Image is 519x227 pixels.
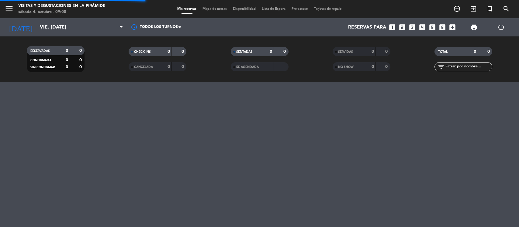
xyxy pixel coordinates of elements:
[438,23,446,31] i: looks_6
[5,4,14,15] button: menu
[134,66,153,69] span: CANCELADA
[30,66,55,69] span: SIN CONFIRMAR
[230,7,259,11] span: Disponibilidad
[30,59,51,62] span: CONFIRMADA
[182,65,185,69] strong: 0
[5,4,14,13] i: menu
[474,49,476,54] strong: 0
[372,49,374,54] strong: 0
[182,49,185,54] strong: 0
[57,24,64,31] i: arrow_drop_down
[259,7,289,11] span: Lista de Espera
[453,5,461,12] i: add_circle_outline
[79,58,83,62] strong: 0
[18,9,105,15] div: sábado 4. octubre - 09:08
[66,49,68,53] strong: 0
[338,50,353,53] span: SERVIDAS
[438,63,445,70] i: filter_list
[236,50,252,53] span: SENTADAS
[385,65,389,69] strong: 0
[348,25,386,30] span: Reservas para
[388,23,396,31] i: looks_one
[168,65,170,69] strong: 0
[338,66,354,69] span: NO SHOW
[503,5,510,12] i: search
[79,65,83,69] strong: 0
[487,49,491,54] strong: 0
[470,24,478,31] span: print
[486,5,493,12] i: turned_in_not
[438,50,448,53] span: TOTAL
[283,49,287,54] strong: 0
[428,23,436,31] i: looks_5
[270,49,272,54] strong: 0
[134,50,151,53] span: CHECK INS
[199,7,230,11] span: Mapa de mesas
[398,23,406,31] i: looks_two
[236,66,259,69] span: RE AGENDADA
[289,7,311,11] span: Pre-acceso
[18,3,105,9] div: Visitas y degustaciones en La Pirámide
[497,24,505,31] i: power_settings_new
[418,23,426,31] i: looks_4
[311,7,345,11] span: Tarjetas de regalo
[408,23,416,31] i: looks_3
[470,5,477,12] i: exit_to_app
[5,21,37,34] i: [DATE]
[445,63,492,70] input: Filtrar por nombre...
[66,65,68,69] strong: 0
[174,7,199,11] span: Mis reservas
[385,49,389,54] strong: 0
[66,58,68,62] strong: 0
[79,49,83,53] strong: 0
[30,49,50,53] span: RESERVADAS
[487,18,514,36] div: LOG OUT
[448,23,456,31] i: add_box
[168,49,170,54] strong: 0
[372,65,374,69] strong: 0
